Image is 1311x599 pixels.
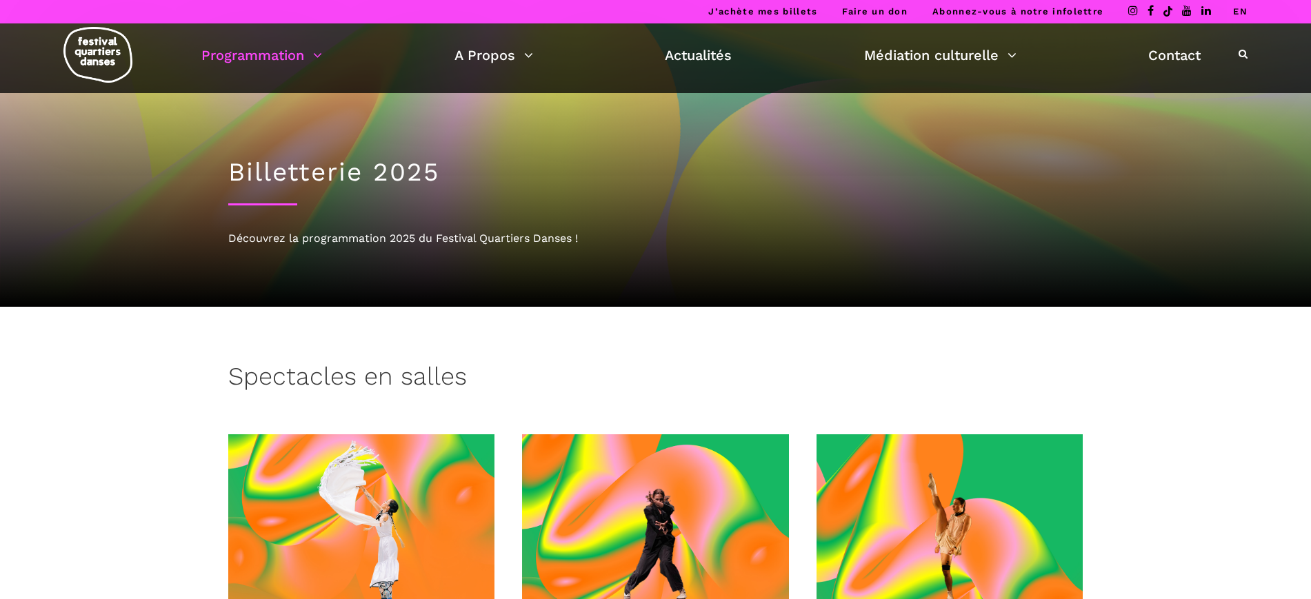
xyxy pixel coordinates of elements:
a: J’achète mes billets [708,6,817,17]
a: Médiation culturelle [864,43,1017,67]
a: EN [1233,6,1248,17]
a: Abonnez-vous à notre infolettre [932,6,1103,17]
a: A Propos [454,43,533,67]
a: Programmation [201,43,322,67]
div: Découvrez la programmation 2025 du Festival Quartiers Danses ! [228,230,1083,247]
a: Faire un don [842,6,908,17]
h3: Spectacles en salles [228,362,467,396]
img: logo-fqd-med [63,27,132,83]
a: Contact [1148,43,1201,67]
h1: Billetterie 2025 [228,157,1083,187]
a: Actualités [665,43,732,67]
